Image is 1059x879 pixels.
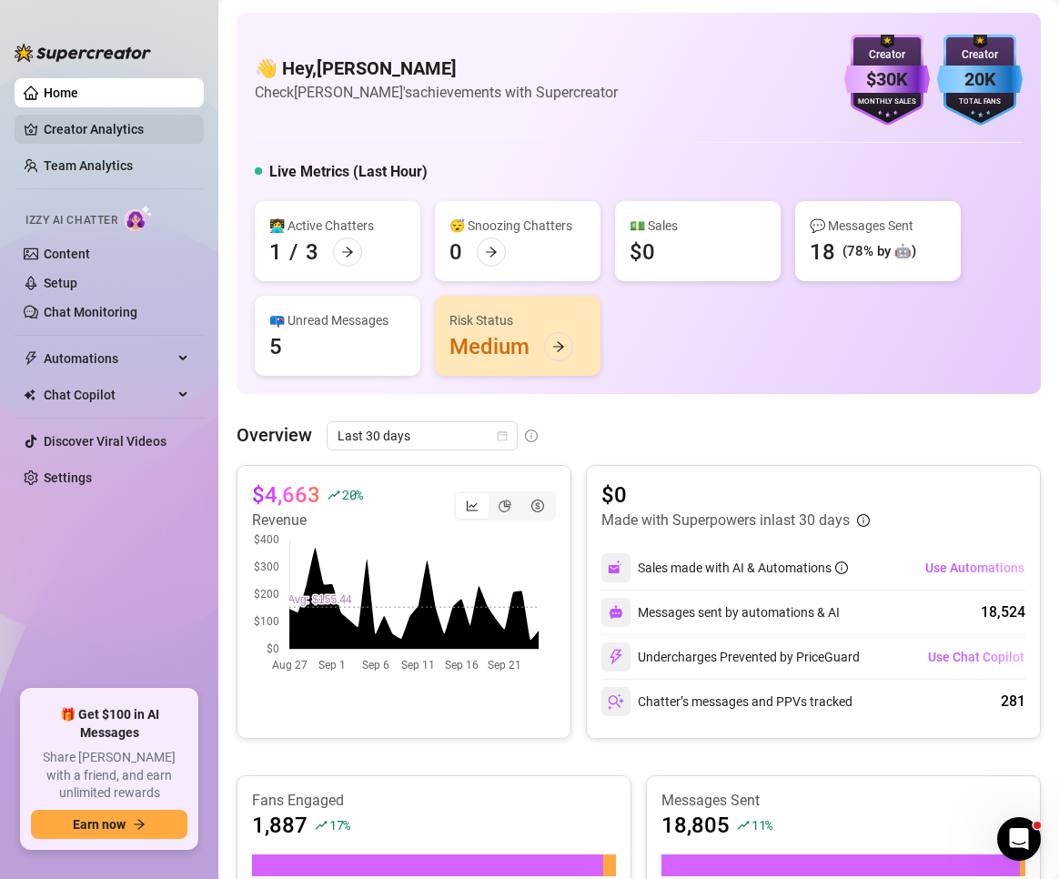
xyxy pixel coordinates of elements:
[601,510,850,531] article: Made with Superpowers in last 30 days
[485,246,498,258] span: arrow-right
[844,66,930,94] div: $30K
[925,561,1024,575] span: Use Automations
[937,46,1023,64] div: Creator
[609,605,623,620] img: svg%3e
[937,66,1023,94] div: 20K
[133,818,146,831] span: arrow-right
[44,247,90,261] a: Content
[737,819,750,832] span: rise
[269,310,406,330] div: 📪 Unread Messages
[269,332,282,361] div: 5
[497,430,508,441] span: calendar
[499,500,511,512] span: pie-chart
[928,650,1024,664] span: Use Chat Copilot
[338,422,507,450] span: Last 30 days
[252,811,308,840] article: 1,887
[531,500,544,512] span: dollar-circle
[937,35,1023,126] img: blue-badge-DgoSNQY1.svg
[454,491,556,520] div: segmented control
[315,819,328,832] span: rise
[44,380,173,409] span: Chat Copilot
[661,791,1025,811] article: Messages Sent
[630,237,655,267] div: $0
[601,480,870,510] article: $0
[835,561,848,574] span: info-circle
[601,687,852,716] div: Chatter’s messages and PPVs tracked
[601,598,840,627] div: Messages sent by automations & AI
[328,489,340,501] span: rise
[810,216,946,236] div: 💬 Messages Sent
[342,486,363,503] span: 20 %
[25,212,117,229] span: Izzy AI Chatter
[44,86,78,100] a: Home
[125,205,153,231] img: AI Chatter
[31,810,187,839] button: Earn nowarrow-right
[31,749,187,803] span: Share [PERSON_NAME] with a friend, and earn unlimited rewards
[810,237,835,267] div: 18
[252,510,363,531] article: Revenue
[44,434,166,449] a: Discover Viral Videos
[552,340,565,353] span: arrow-right
[751,816,772,834] span: 11 %
[924,553,1025,582] button: Use Automations
[269,237,282,267] div: 1
[997,817,1041,861] iframe: Intercom live chat
[252,480,320,510] article: $4,663
[449,216,586,236] div: 😴 Snoozing Chatters
[44,470,92,485] a: Settings
[608,649,624,665] img: svg%3e
[329,816,350,834] span: 17 %
[844,35,930,126] img: purple-badge-B9DA21FR.svg
[269,161,428,183] h5: Live Metrics (Last Hour)
[857,514,870,527] span: info-circle
[927,642,1025,672] button: Use Chat Copilot
[44,344,173,373] span: Automations
[638,558,848,578] div: Sales made with AI & Automations
[15,44,151,62] img: logo-BBDzfeDw.svg
[255,81,618,104] article: Check [PERSON_NAME]'s achievements with Supercreator
[608,560,624,576] img: svg%3e
[630,216,766,236] div: 💵 Sales
[252,791,616,811] article: Fans Engaged
[466,500,479,512] span: line-chart
[24,389,35,401] img: Chat Copilot
[661,811,730,840] article: 18,805
[844,96,930,108] div: Monthly Sales
[842,241,916,263] div: (78% by 🤖)
[1001,691,1025,712] div: 281
[237,421,312,449] article: Overview
[44,115,189,144] a: Creator Analytics
[608,693,624,710] img: svg%3e
[31,706,187,742] span: 🎁 Get $100 in AI Messages
[525,429,538,442] span: info-circle
[341,246,354,258] span: arrow-right
[981,601,1025,623] div: 18,524
[255,56,618,81] h4: 👋 Hey, [PERSON_NAME]
[44,276,77,290] a: Setup
[306,237,318,267] div: 3
[73,817,126,832] span: Earn now
[937,96,1023,108] div: Total Fans
[844,46,930,64] div: Creator
[24,351,38,366] span: thunderbolt
[601,642,860,672] div: Undercharges Prevented by PriceGuard
[269,216,406,236] div: 👩‍💻 Active Chatters
[449,310,586,330] div: Risk Status
[449,237,462,267] div: 0
[44,158,133,173] a: Team Analytics
[44,305,137,319] a: Chat Monitoring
